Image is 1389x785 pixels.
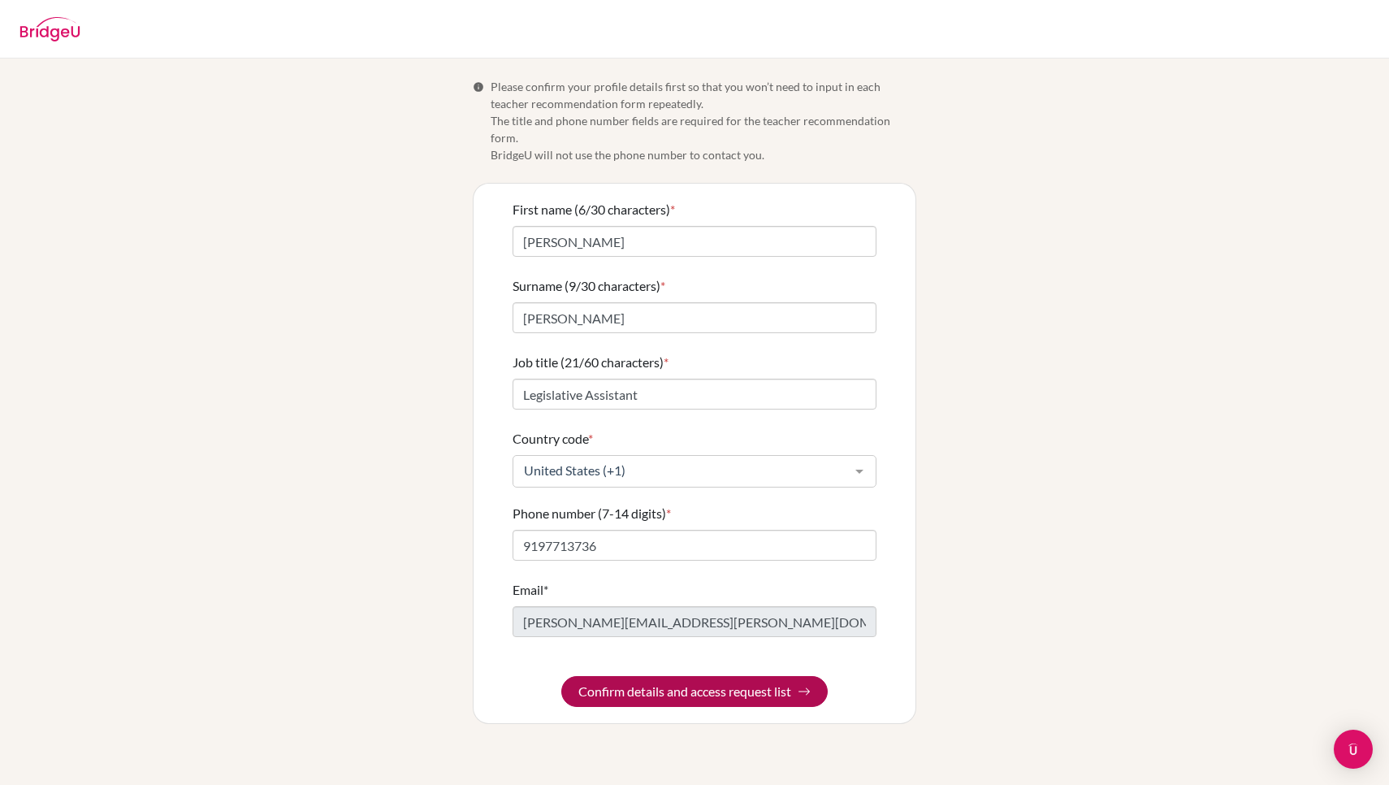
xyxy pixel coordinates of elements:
label: Country code [513,429,593,449]
label: Job title (21/60 characters) [513,353,669,372]
label: Phone number (7-14 digits) [513,504,671,523]
input: Enter your first name [513,226,876,257]
input: Enter your number [513,530,876,561]
img: Arrow right [798,685,811,698]
label: Email* [513,580,548,600]
span: United States (+1) [520,462,843,479]
span: Info [473,81,484,93]
label: Surname (9/30 characters) [513,276,665,296]
span: Please confirm your profile details first so that you won’t need to input in each teacher recomme... [491,78,916,163]
input: Enter your surname [513,302,876,333]
input: Enter your job title [513,379,876,410]
button: Confirm details and access request list [561,676,828,707]
label: First name (6/30 characters) [513,200,675,219]
div: Open Intercom Messenger [1334,730,1373,769]
img: BridgeU logo [19,17,80,41]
